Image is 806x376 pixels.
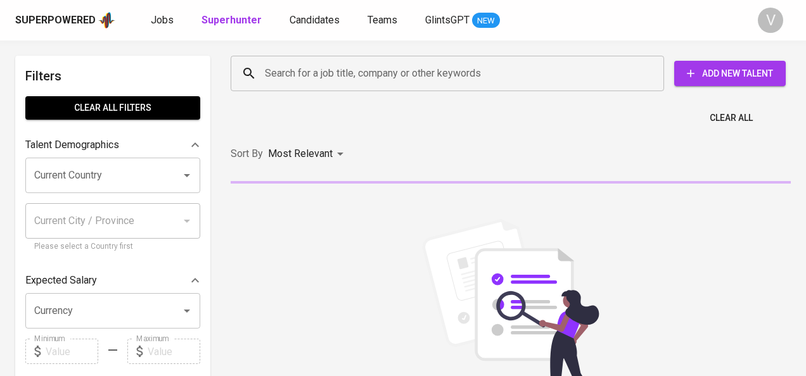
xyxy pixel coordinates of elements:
a: Jobs [151,13,176,28]
button: Open [178,166,196,184]
p: Talent Demographics [25,137,119,153]
p: Please select a Country first [34,241,191,253]
input: Value [46,339,98,364]
b: Superhunter [201,14,262,26]
span: Add New Talent [684,66,776,82]
h6: Filters [25,66,200,86]
img: app logo [98,11,115,30]
button: Clear All filters [25,96,200,120]
button: Open [178,302,196,320]
div: Superpowered [15,13,96,28]
button: Add New Talent [674,61,786,86]
p: Sort By [231,146,263,161]
a: Superhunter [201,13,264,28]
span: Clear All filters [35,100,190,116]
a: GlintsGPT NEW [425,13,500,28]
span: Clear All [710,110,753,126]
span: Teams [368,14,397,26]
input: Value [148,339,200,364]
p: Most Relevant [268,146,333,161]
div: Expected Salary [25,268,200,293]
button: Clear All [705,106,758,130]
a: Candidates [290,13,342,28]
span: NEW [472,15,500,27]
span: GlintsGPT [425,14,470,26]
a: Teams [368,13,400,28]
span: Candidates [290,14,340,26]
p: Expected Salary [25,273,97,288]
span: Jobs [151,14,174,26]
a: Superpoweredapp logo [15,11,115,30]
div: Most Relevant [268,142,348,166]
div: V [758,8,783,33]
div: Talent Demographics [25,132,200,158]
